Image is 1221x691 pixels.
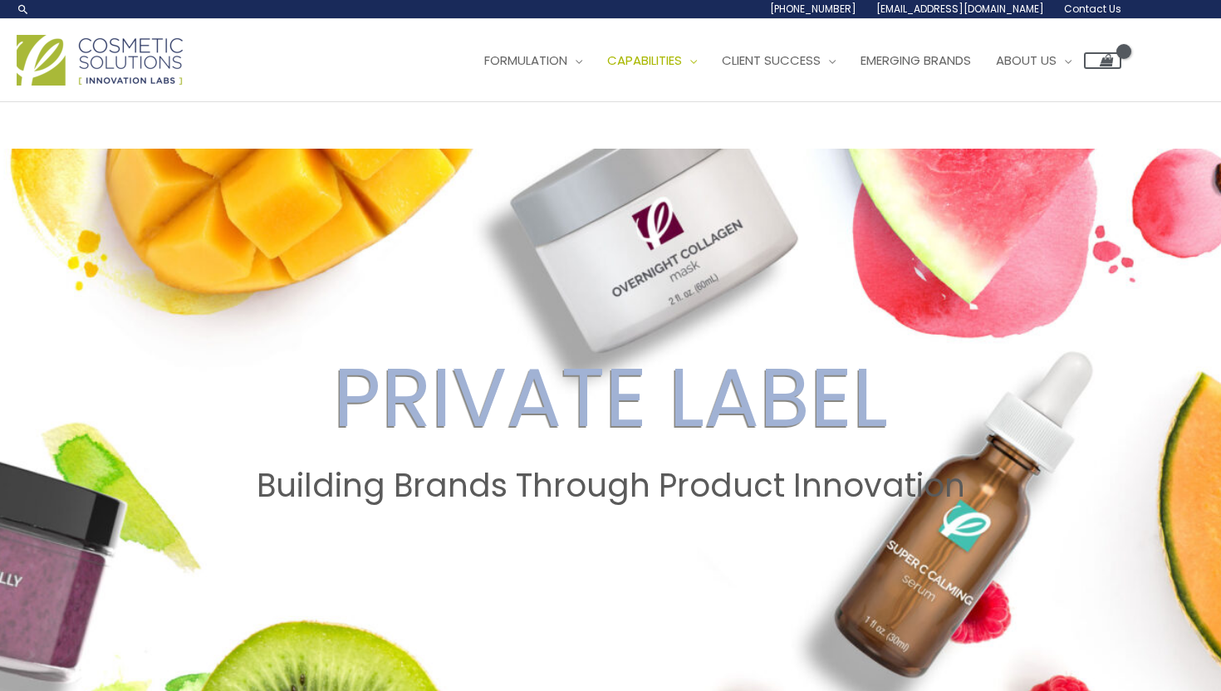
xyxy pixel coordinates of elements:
h2: Building Brands Through Product Innovation [16,467,1205,505]
span: Formulation [484,51,567,69]
span: Capabilities [607,51,682,69]
a: Capabilities [595,36,709,86]
span: Emerging Brands [861,51,971,69]
span: Client Success [722,51,821,69]
h2: PRIVATE LABEL [16,349,1205,447]
nav: Site Navigation [459,36,1121,86]
span: [PHONE_NUMBER] [770,2,856,16]
a: Search icon link [17,2,30,16]
a: Client Success [709,36,848,86]
a: About Us [983,36,1084,86]
span: Contact Us [1064,2,1121,16]
a: View Shopping Cart, empty [1084,52,1121,69]
span: [EMAIL_ADDRESS][DOMAIN_NAME] [876,2,1044,16]
img: Cosmetic Solutions Logo [17,35,183,86]
a: Emerging Brands [848,36,983,86]
a: Formulation [472,36,595,86]
span: About Us [996,51,1057,69]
